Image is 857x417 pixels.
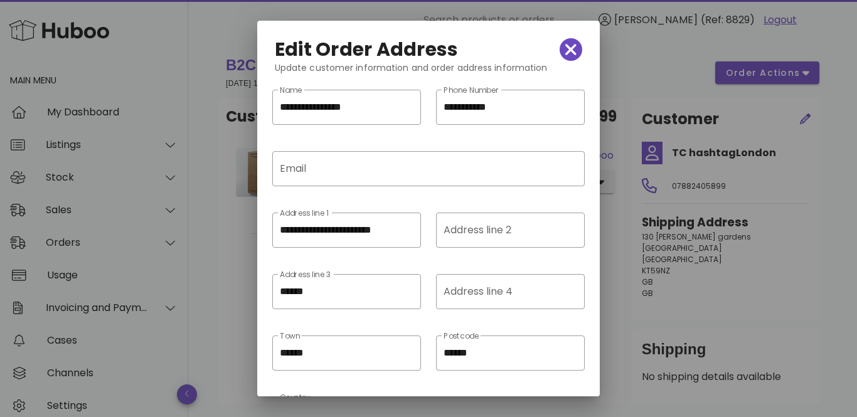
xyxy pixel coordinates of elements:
label: Phone Number [444,86,499,95]
label: Town [280,332,300,341]
label: Address line 3 [280,270,331,280]
label: Country [280,393,310,403]
label: Address line 1 [280,209,329,218]
div: Update customer information and order address information [265,61,592,85]
h2: Edit Order Address [275,40,459,60]
label: Postcode [444,332,479,341]
label: Name [280,86,302,95]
